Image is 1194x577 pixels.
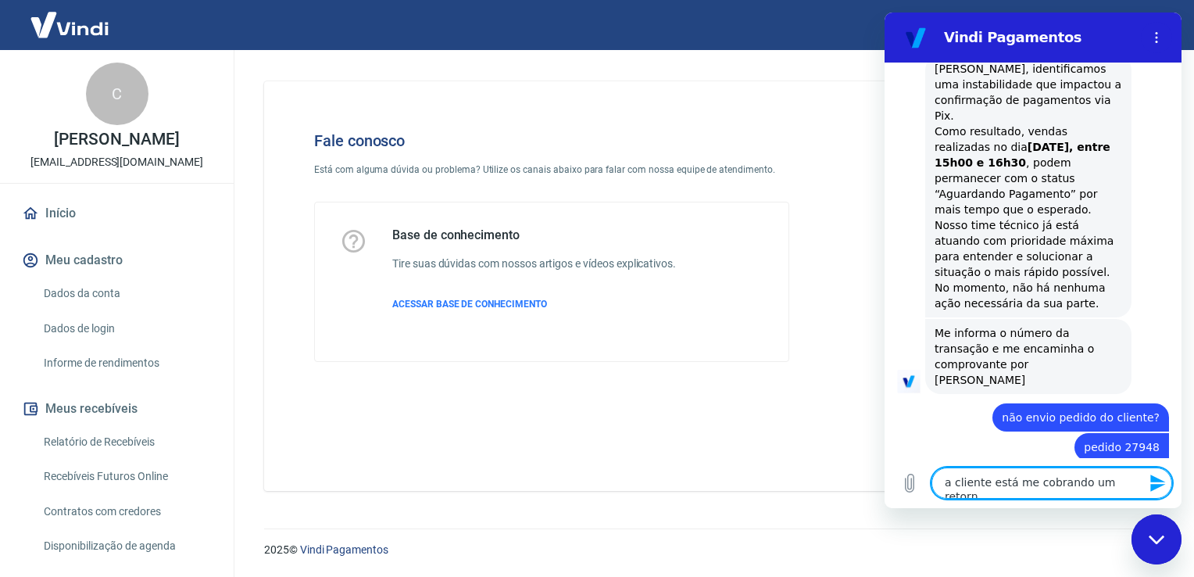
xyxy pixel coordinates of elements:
[54,131,179,148] p: [PERSON_NAME]
[1119,11,1175,40] button: Sair
[19,1,120,48] img: Vindi
[30,154,203,170] p: [EMAIL_ADDRESS][DOMAIN_NAME]
[392,297,676,311] a: ACESSAR BASE DE CONHECIMENTO
[392,299,547,310] span: ACESSAR BASE DE CONHECIMENTO
[38,496,215,528] a: Contratos com credores
[38,278,215,310] a: Dados da conta
[19,243,215,278] button: Meu cadastro
[19,196,215,231] a: Início
[300,543,388,556] a: Vindi Pagamentos
[314,131,789,150] h4: Fale conosco
[38,461,215,493] a: Recebíveis Futuros Online
[38,313,215,345] a: Dados de login
[264,542,1156,558] p: 2025 ©
[86,63,148,125] div: C
[38,426,215,458] a: Relatório de Recebíveis
[392,256,676,272] h6: Tire suas dúvidas com nossos artigos e vídeos explicativos.
[885,13,1181,508] iframe: Janela de mensagens
[38,347,215,379] a: Informe de rendimentos
[1131,514,1181,564] iframe: Botão para abrir a janela de mensagens, conversa em andamento
[854,106,1092,315] img: Fale conosco
[19,392,215,426] button: Meus recebíveis
[314,163,789,177] p: Está com alguma dúvida ou problema? Utilize os canais abaixo para falar com nossa equipe de atend...
[392,228,676,243] h5: Base de conhecimento
[38,530,215,562] a: Disponibilização de agenda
